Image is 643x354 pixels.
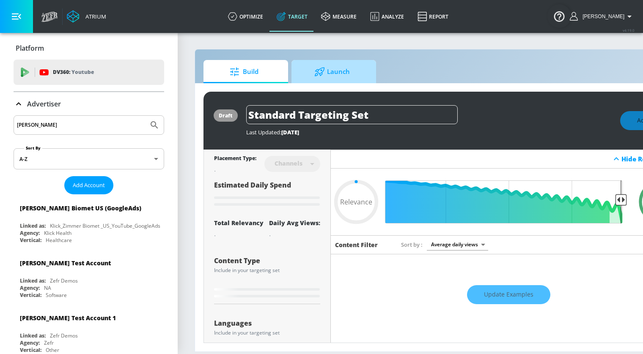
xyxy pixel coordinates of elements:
button: Submit Search [145,116,164,134]
a: Analyze [363,1,411,32]
div: Platform [14,36,164,60]
div: NA [44,284,51,291]
div: Zefr Demos [50,332,78,339]
div: draft [219,112,233,119]
a: Atrium [67,10,106,23]
div: Include in your targeting set [214,268,320,273]
a: Report [411,1,455,32]
div: Channels [270,160,307,167]
p: Platform [16,44,44,53]
div: A-Z [14,148,164,169]
span: Add Account [73,180,105,190]
div: Vertical: [20,237,41,244]
input: Search by name [17,120,145,131]
div: Klick_Zimmer Biomet _US_YouTube_GoogleAds [50,222,160,229]
span: login as: casey.cohen@zefr.com [579,14,624,19]
div: [PERSON_NAME] Test Account [20,259,111,267]
button: Add Account [64,176,113,194]
div: Include in your targeting set [214,330,320,335]
div: [PERSON_NAME] Biomet US (GoogleAds) [20,204,141,212]
span: [DATE] [281,128,299,136]
p: DV360: [53,68,94,77]
span: Relevance [340,199,372,205]
div: Software [46,291,67,299]
p: Advertiser [27,99,61,109]
div: Average daily views [427,239,488,250]
a: Target [270,1,314,32]
div: Total Relevancy [214,219,264,227]
div: [PERSON_NAME] Test AccountLinked as:Zefr DemosAgency:NAVertical:Software [14,253,164,301]
div: Atrium [82,13,106,20]
a: measure [314,1,363,32]
p: Youtube [71,68,94,76]
div: Zefr Demos [50,277,78,284]
div: Linked as: [20,332,46,339]
span: Build [212,62,276,82]
div: Languages [214,320,320,327]
div: Agency: [20,339,40,346]
div: Vertical: [20,291,41,299]
div: Advertiser [14,92,164,116]
div: Last Updated: [246,128,612,136]
div: Vertical: [20,346,41,354]
h6: Content Filter [335,241,378,249]
div: Linked as: [20,277,46,284]
div: [PERSON_NAME] Test Account 1 [20,314,116,322]
span: Launch [300,62,364,82]
span: Sort by [401,241,423,248]
a: optimize [221,1,270,32]
div: Placement Type: [214,155,256,163]
div: Agency: [20,229,40,237]
span: v 4.19.0 [623,28,635,33]
div: Zefr [44,339,54,346]
div: DV360: Youtube [14,60,164,85]
button: Open Resource Center [547,4,571,28]
div: Content Type [214,257,320,264]
button: [PERSON_NAME] [570,11,635,22]
div: [PERSON_NAME] Biomet US (GoogleAds)Linked as:Klick_Zimmer Biomet _US_YouTube_GoogleAdsAgency:Klic... [14,198,164,246]
div: Daily Avg Views: [269,219,320,227]
span: Estimated Daily Spend [214,180,291,190]
label: Sort By [24,145,42,151]
input: Final Threshold [390,180,627,223]
div: Klick Health [44,229,71,237]
div: Other [46,346,59,354]
div: Agency: [20,284,40,291]
div: Linked as: [20,222,46,229]
div: Healthcare [46,237,72,244]
div: Estimated Daily Spend [214,180,320,209]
